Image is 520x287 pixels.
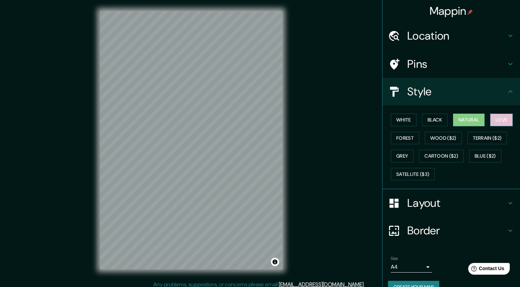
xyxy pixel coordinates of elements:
[391,168,435,181] button: Satellite ($3)
[490,114,513,126] button: Love
[407,29,506,43] h4: Location
[391,262,432,273] div: A4
[407,85,506,98] h4: Style
[407,57,506,71] h4: Pins
[459,260,512,279] iframe: Help widget launcher
[383,78,520,105] div: Style
[425,132,462,145] button: Wood ($2)
[422,114,448,126] button: Black
[391,256,398,262] label: Size
[467,132,507,145] button: Terrain ($2)
[391,150,413,162] button: Grey
[391,132,419,145] button: Forest
[391,114,417,126] button: White
[430,4,473,18] h4: Mappin
[469,150,501,162] button: Blue ($2)
[271,258,279,266] button: Toggle attribution
[100,11,283,269] canvas: Map
[407,224,506,237] h4: Border
[453,114,485,126] button: Natural
[383,217,520,244] div: Border
[407,196,506,210] h4: Layout
[383,22,520,50] div: Location
[383,189,520,217] div: Layout
[383,50,520,78] div: Pins
[419,150,464,162] button: Cartoon ($2)
[467,9,473,15] img: pin-icon.png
